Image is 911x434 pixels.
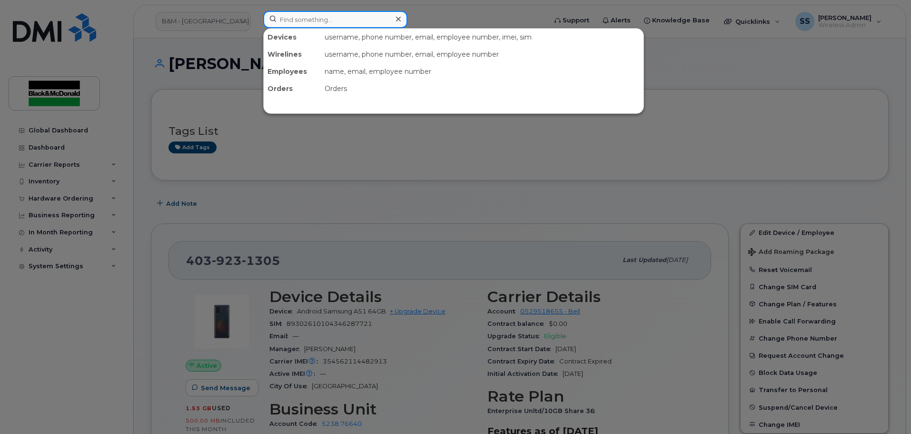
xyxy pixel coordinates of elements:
div: username, phone number, email, employee number [321,46,644,63]
div: username, phone number, email, employee number, imei, sim [321,29,644,46]
div: Orders [264,80,321,97]
div: name, email, employee number [321,63,644,80]
div: Devices [264,29,321,46]
div: Employees [264,63,321,80]
div: Wirelines [264,46,321,63]
div: Orders [321,80,644,97]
